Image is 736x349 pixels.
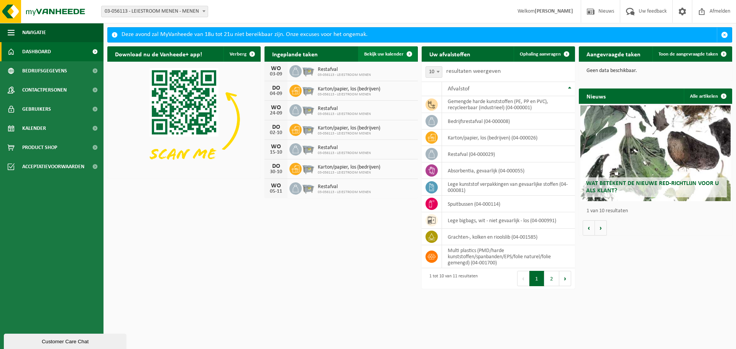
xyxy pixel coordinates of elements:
span: Ophaling aanvragen [520,52,561,57]
span: Gebruikers [22,100,51,119]
h2: Uw afvalstoffen [422,46,478,61]
span: 03-056113 - LEIESTROOM MENEN [318,73,371,77]
span: Wat betekent de nieuwe RED-richtlijn voor u als klant? [586,180,719,194]
td: multi plastics (PMD/harde kunststoffen/spanbanden/EPS/folie naturel/folie gemengd) (04-001700) [442,245,575,268]
span: Bekijk uw kalender [364,52,404,57]
td: karton/papier, los (bedrijven) (04-000026) [442,129,575,146]
span: Kalender [22,119,46,138]
div: 30-10 [268,169,284,175]
td: spuitbussen (04-000114) [442,196,575,212]
span: 03-056113 - LEIESTROOM MENEN [318,151,371,156]
td: grachten-, kolken en rioolslib (04-001585) [442,229,575,245]
td: lege bigbags, wit - niet gevaarlijk - los (04-000991) [442,212,575,229]
span: Karton/papier, los (bedrijven) [318,125,380,131]
td: absorbentia, gevaarlijk (04-000055) [442,162,575,179]
span: Toon de aangevraagde taken [659,52,718,57]
p: Geen data beschikbaar. [586,68,724,74]
span: 03-056113 - LEIESTROOM MENEN [318,92,380,97]
img: WB-2500-GAL-GY-01 [302,123,315,136]
div: DO [268,85,284,91]
button: Previous [517,271,529,286]
td: gemengde harde kunststoffen (PE, PP en PVC), recycleerbaar (industrieel) (04-000001) [442,96,575,113]
span: Restafval [318,106,371,112]
span: Restafval [318,145,371,151]
a: Ophaling aanvragen [514,46,574,62]
div: 03-09 [268,72,284,77]
h2: Download nu de Vanheede+ app! [107,46,210,61]
a: Wat betekent de nieuwe RED-richtlijn voor u als klant? [580,105,731,201]
span: 10 [426,67,442,77]
button: Next [559,271,571,286]
p: 1 van 10 resultaten [586,208,728,214]
button: Vorige [583,220,595,236]
div: WO [268,105,284,111]
span: Dashboard [22,42,51,61]
span: Verberg [230,52,246,57]
div: 04-09 [268,91,284,97]
div: Deze avond zal MyVanheede van 18u tot 21u niet bereikbaar zijn. Onze excuses voor het ongemak. [122,28,717,42]
label: resultaten weergeven [446,68,501,74]
h2: Nieuws [579,88,613,103]
span: 03-056113 - LEIESTROOM MENEN [318,112,371,116]
span: Afvalstof [448,86,470,92]
div: 15-10 [268,150,284,155]
span: Restafval [318,67,371,73]
span: Bedrijfsgegevens [22,61,67,80]
div: DO [268,163,284,169]
button: 1 [529,271,544,286]
span: 03-056113 - LEIESTROOM MENEN [318,190,371,195]
div: DO [268,124,284,130]
span: 03-056113 - LEIESTROOM MENEN [318,170,380,175]
td: bedrijfsrestafval (04-000008) [442,113,575,129]
span: Karton/papier, los (bedrijven) [318,86,380,92]
img: WB-2500-GAL-GY-01 [302,103,315,116]
td: lege kunststof verpakkingen van gevaarlijke stoffen (04-000081) [442,179,575,196]
span: 03-056113 - LEIESTROOM MENEN [318,131,380,136]
h2: Ingeplande taken [264,46,325,61]
span: 10 [426,66,442,78]
img: WB-2500-GAL-GY-01 [302,64,315,77]
div: 02-10 [268,130,284,136]
span: Product Shop [22,138,57,157]
div: WO [268,183,284,189]
img: Download de VHEPlus App [107,62,261,177]
button: Verberg [223,46,260,62]
td: restafval (04-000029) [442,146,575,162]
div: WO [268,144,284,150]
iframe: chat widget [4,332,128,349]
img: WB-2500-GAL-GY-01 [302,142,315,155]
div: WO [268,66,284,72]
strong: [PERSON_NAME] [535,8,573,14]
a: Toon de aangevraagde taken [652,46,731,62]
img: WB-2500-GAL-GY-01 [302,84,315,97]
span: Acceptatievoorwaarden [22,157,84,176]
span: Navigatie [22,23,46,42]
span: 03-056113 - LEIESTROOM MENEN - MENEN [102,6,208,17]
a: Alle artikelen [684,88,731,104]
span: Restafval [318,184,371,190]
a: Bekijk uw kalender [358,46,417,62]
button: 2 [544,271,559,286]
span: 03-056113 - LEIESTROOM MENEN - MENEN [101,6,208,17]
div: 1 tot 10 van 11 resultaten [426,270,478,287]
div: 24-09 [268,111,284,116]
button: Volgende [595,220,607,236]
div: 05-11 [268,189,284,194]
img: WB-2500-GAL-GY-01 [302,162,315,175]
img: WB-2500-GAL-GY-01 [302,181,315,194]
h2: Aangevraagde taken [579,46,648,61]
span: Karton/papier, los (bedrijven) [318,164,380,170]
span: Contactpersonen [22,80,67,100]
